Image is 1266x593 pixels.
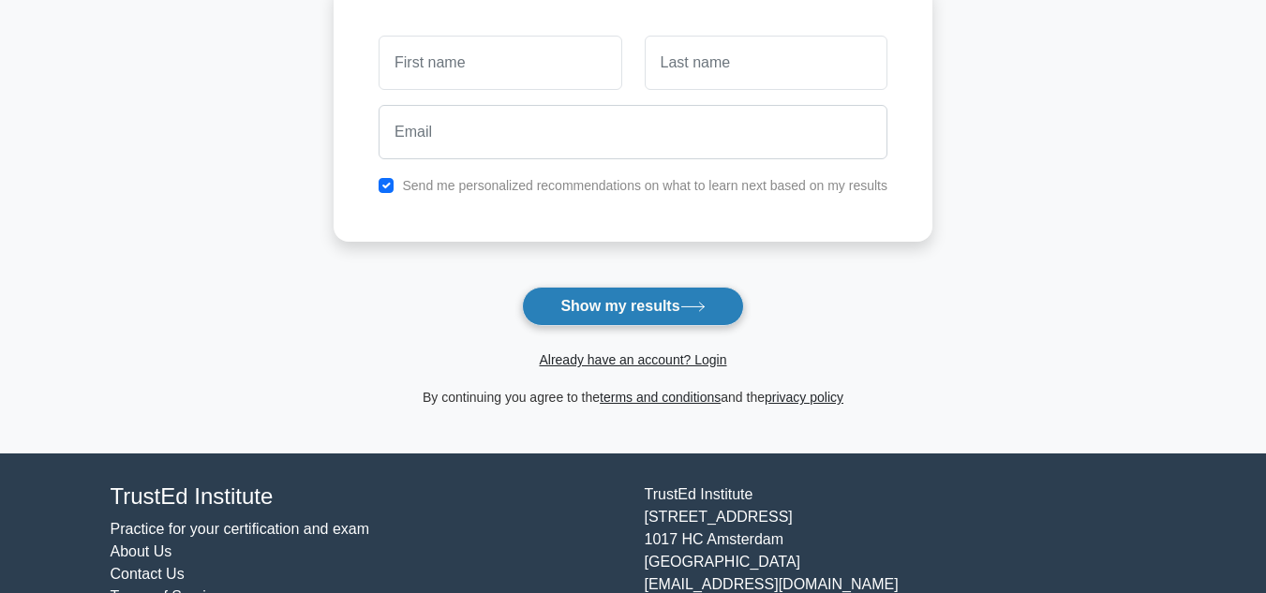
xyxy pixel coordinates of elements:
a: About Us [111,543,172,559]
button: Show my results [522,287,743,326]
input: Email [379,105,887,159]
label: Send me personalized recommendations on what to learn next based on my results [402,178,887,193]
a: Already have an account? Login [539,352,726,367]
input: Last name [645,36,887,90]
h4: TrustEd Institute [111,483,622,511]
a: Practice for your certification and exam [111,521,370,537]
a: privacy policy [765,390,843,405]
input: First name [379,36,621,90]
div: By continuing you agree to the and the [322,386,944,408]
a: Contact Us [111,566,185,582]
a: terms and conditions [600,390,721,405]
